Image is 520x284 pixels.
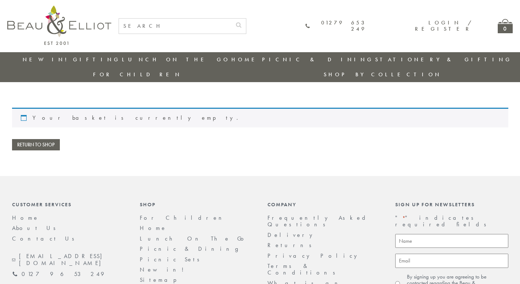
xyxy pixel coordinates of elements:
a: For Children [93,71,182,78]
input: Email [395,254,508,268]
img: logo [7,5,111,45]
a: 01279 653 249 [305,20,366,32]
a: Contact Us [12,235,79,242]
a: Privacy Policy [267,252,361,260]
a: Delivery [267,231,316,239]
p: " " indicates required fields [395,215,508,228]
a: Returns [267,241,316,249]
a: 0 [498,19,513,33]
a: New in! [140,266,189,273]
div: Shop [140,202,253,207]
a: Stationery & Gifting [375,56,512,63]
div: Company [267,202,381,207]
a: Gifting [73,56,120,63]
a: Return to shop [12,139,60,150]
input: SEARCH [119,19,231,34]
a: Home [231,56,261,63]
div: Your basket is currently empty. [12,108,508,127]
a: New in! [23,56,72,63]
a: Lunch On The Go [140,235,248,242]
a: Terms & Conditions [267,262,340,276]
a: [EMAIL_ADDRESS][DOMAIN_NAME] [12,253,125,266]
a: For Children [140,214,227,222]
div: Customer Services [12,202,125,207]
a: Picnic & Dining [140,245,246,253]
input: Name [395,234,508,248]
a: Home [140,224,167,232]
a: About Us [12,224,61,232]
a: Sitemap [140,276,186,284]
a: Picnic Sets [140,256,204,263]
a: Picnic & Dining [262,56,374,63]
a: Frequently Asked Questions [267,214,370,228]
a: 01279 653 249 [12,271,104,277]
a: Login / Register [415,19,472,32]
a: Home [12,214,39,222]
a: Shop by collection [324,71,442,78]
a: Lunch On The Go [122,56,230,63]
div: Sign up for newsletters [395,202,508,207]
